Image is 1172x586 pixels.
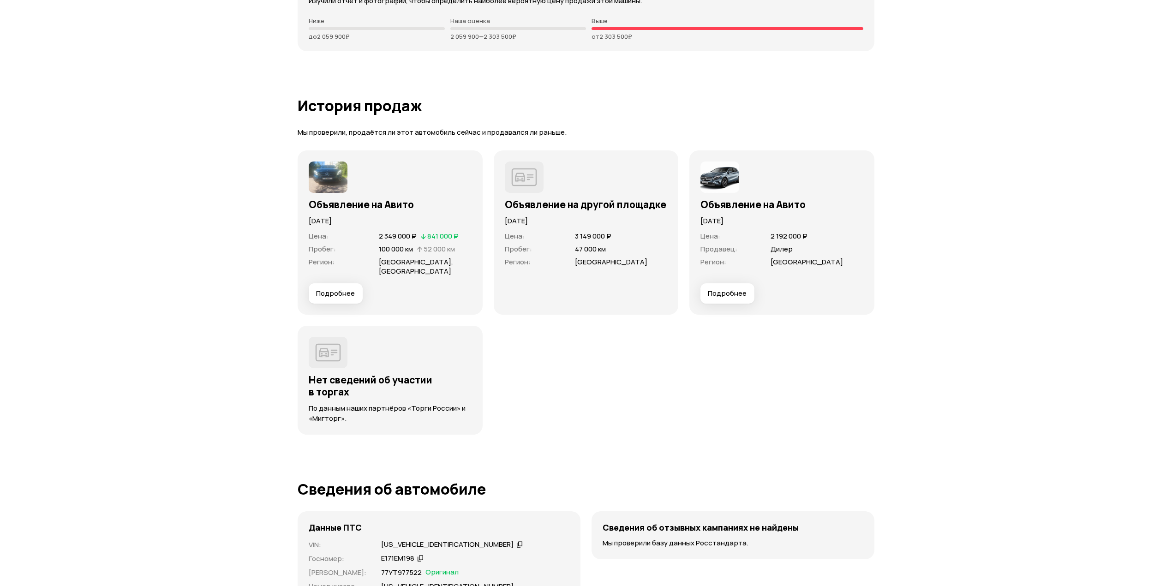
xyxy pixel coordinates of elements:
p: Наша оценка [450,17,586,24]
p: Мы проверили базу данных Росстандарта. [603,538,863,548]
span: Подробнее [316,289,355,298]
h3: Объявление на другой площадке [505,198,668,210]
span: Цена : [700,231,720,241]
p: 2 059 900 — 2 303 500 ₽ [450,33,586,40]
span: Цена : [505,231,525,241]
div: Е171ЕМ198 [381,554,414,563]
span: 47 000 км [575,244,606,254]
h3: Объявление на Авито [309,198,472,210]
p: Ниже [309,17,445,24]
span: [GEOGRAPHIC_DATA], [GEOGRAPHIC_DATA] [379,257,453,276]
p: [DATE] [700,216,863,226]
p: [DATE] [309,216,472,226]
span: Оригинал [425,568,459,578]
span: Цена : [309,231,329,241]
span: Подробнее [708,289,747,298]
span: 2 349 000 ₽ [379,231,417,241]
p: [PERSON_NAME] : [309,568,370,578]
p: [DATE] [505,216,668,226]
h3: Нет сведений об участии в торгах [309,374,472,398]
span: Регион : [505,257,531,267]
h4: Сведения об отзывных кампаниях не найдены [603,522,799,532]
div: [US_VEHICLE_IDENTIFICATION_NUMBER] [381,540,514,550]
span: 52 000 км [424,244,455,254]
span: 3 149 000 ₽ [575,231,611,241]
span: 100 000 км [379,244,413,254]
p: Мы проверили, продаётся ли этот автомобиль сейчас и продавался ли раньше. [298,128,874,138]
span: [GEOGRAPHIC_DATA] [575,257,647,267]
h1: Сведения об автомобиле [298,481,874,497]
span: Дилер [771,244,793,254]
p: до 2 059 900 ₽ [309,33,445,40]
span: Продавец : [700,244,737,254]
p: 77УТ977522 [381,568,422,578]
p: Госномер : [309,554,370,564]
span: Регион : [309,257,335,267]
button: Подробнее [700,283,754,304]
p: VIN : [309,540,370,550]
h4: Данные ПТС [309,522,362,532]
span: Пробег : [505,244,532,254]
span: 2 192 000 ₽ [771,231,807,241]
p: Выше [592,17,863,24]
p: По данным наших партнёров «Торги России» и «Мигторг». [309,403,472,424]
span: Регион : [700,257,726,267]
span: [GEOGRAPHIC_DATA] [771,257,843,267]
button: Подробнее [309,283,363,304]
span: Пробег : [309,244,336,254]
span: 841 000 ₽ [427,231,459,241]
p: от 2 303 500 ₽ [592,33,863,40]
h3: Объявление на Авито [700,198,863,210]
h1: История продаж [298,97,874,114]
